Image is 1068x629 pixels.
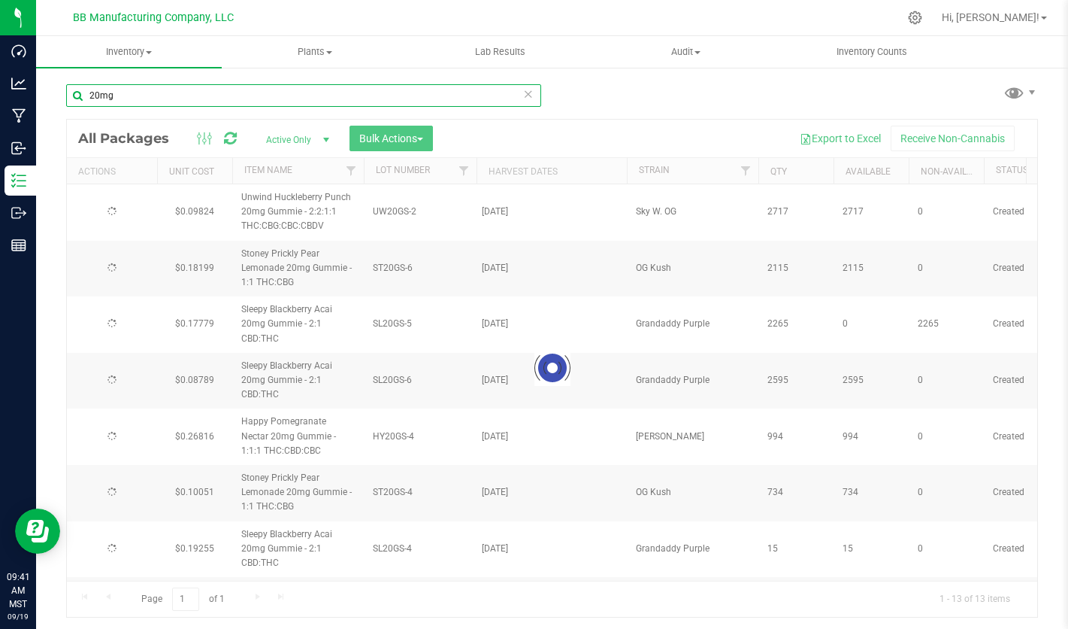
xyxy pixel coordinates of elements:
[594,45,778,59] span: Audit
[7,570,29,611] p: 09:41 AM MST
[73,11,234,24] span: BB Manufacturing Company, LLC
[407,36,593,68] a: Lab Results
[906,11,924,25] div: Manage settings
[523,84,534,104] span: Clear
[11,141,26,156] inline-svg: Inbound
[222,36,407,68] a: Plants
[11,108,26,123] inline-svg: Manufacturing
[816,45,927,59] span: Inventory Counts
[593,36,779,68] a: Audit
[66,84,541,107] input: Search Package ID, Item Name, SKU, Lot or Part Number...
[779,36,965,68] a: Inventory Counts
[11,238,26,253] inline-svg: Reports
[7,611,29,622] p: 09/19
[11,76,26,91] inline-svg: Analytics
[11,205,26,220] inline-svg: Outbound
[15,509,60,554] iframe: Resource center
[455,45,546,59] span: Lab Results
[36,36,222,68] a: Inventory
[11,173,26,188] inline-svg: Inventory
[942,11,1039,23] span: Hi, [PERSON_NAME]!
[11,44,26,59] inline-svg: Dashboard
[36,45,222,59] span: Inventory
[222,45,407,59] span: Plants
